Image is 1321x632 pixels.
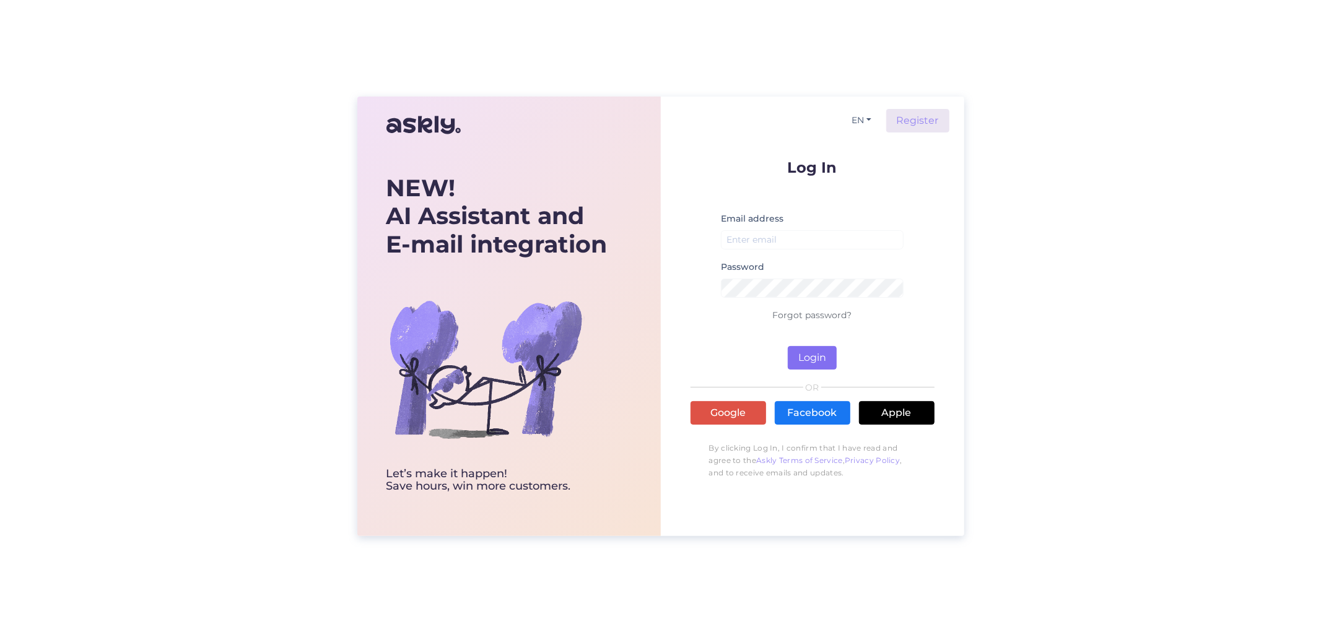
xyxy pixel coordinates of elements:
img: bg-askly [386,270,585,468]
input: Enter email [721,230,904,249]
label: Email address [721,212,783,225]
img: Askly [386,110,461,140]
p: By clicking Log In, I confirm that I have read and agree to the , , and to receive emails and upd... [691,436,935,485]
button: EN [847,111,876,129]
label: Password [721,261,764,274]
button: Login [788,346,837,370]
a: Google [691,401,766,425]
p: Log In [691,160,935,175]
a: Forgot password? [773,310,852,321]
a: Apple [859,401,935,425]
div: AI Assistant and E-mail integration [386,174,608,259]
a: Privacy Policy [845,456,900,465]
span: OR [803,383,821,392]
div: Let’s make it happen! Save hours, win more customers. [386,468,608,493]
a: Register [886,109,949,132]
b: NEW! [386,173,456,202]
a: Facebook [775,401,850,425]
a: Askly Terms of Service [756,456,843,465]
